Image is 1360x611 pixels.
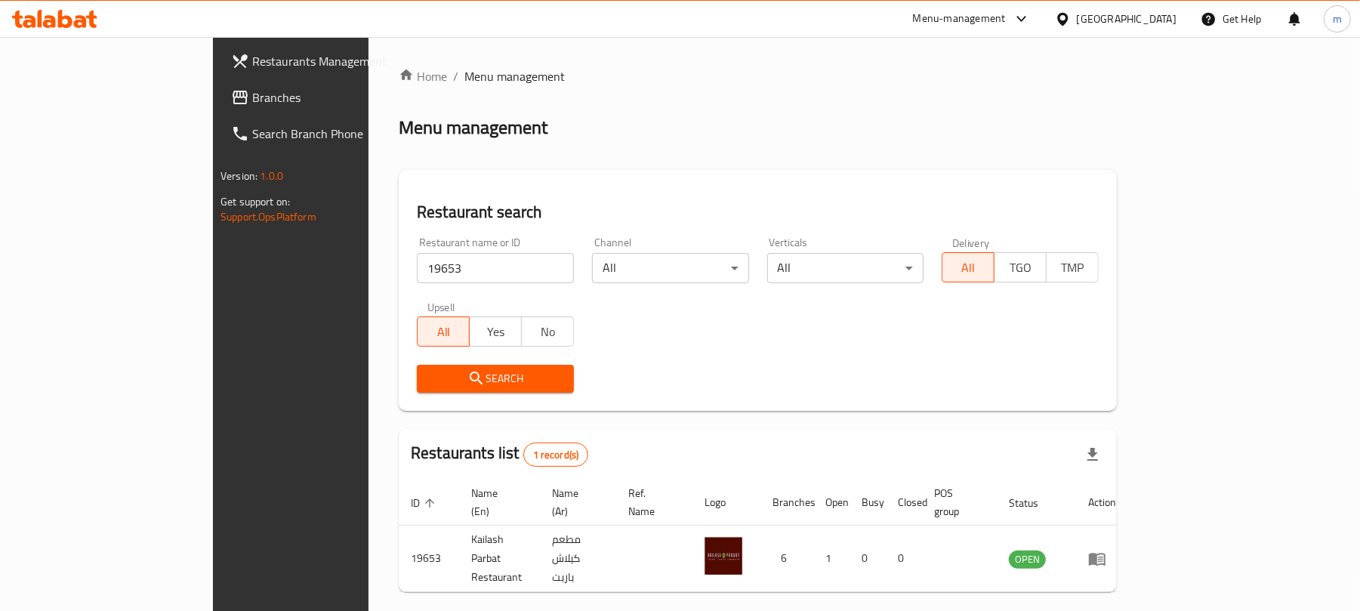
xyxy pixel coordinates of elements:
[219,79,440,116] a: Branches
[628,484,674,520] span: Ref. Name
[1046,252,1099,282] button: TMP
[1009,494,1058,512] span: Status
[524,448,588,462] span: 1 record(s)
[219,43,440,79] a: Restaurants Management
[934,484,979,520] span: POS group
[411,442,588,467] h2: Restaurants list
[767,253,924,283] div: All
[252,125,428,143] span: Search Branch Phone
[760,526,813,592] td: 6
[1076,480,1128,526] th: Action
[427,301,455,312] label: Upsell
[523,443,589,467] div: Total records count
[948,257,988,279] span: All
[521,316,574,347] button: No
[1075,437,1111,473] div: Export file
[1001,257,1041,279] span: TGO
[424,321,464,343] span: All
[476,321,516,343] span: Yes
[850,526,886,592] td: 0
[592,253,749,283] div: All
[399,480,1128,592] table: enhanced table
[528,321,568,343] span: No
[540,526,616,592] td: مطعم كيلاش باربت
[705,537,742,575] img: Kailash Parbat Restaurant
[1088,550,1116,568] div: Menu
[1053,257,1093,279] span: TMP
[417,253,574,283] input: Search for restaurant name or ID..
[429,369,562,388] span: Search
[260,166,283,186] span: 1.0.0
[1009,551,1046,568] span: OPEN
[399,116,547,140] h2: Menu management
[469,316,522,347] button: Yes
[886,526,922,592] td: 0
[886,480,922,526] th: Closed
[459,526,540,592] td: Kailash Parbat Restaurant
[417,316,470,347] button: All
[1333,11,1342,27] span: m
[952,237,990,248] label: Delivery
[1077,11,1177,27] div: [GEOGRAPHIC_DATA]
[219,116,440,152] a: Search Branch Phone
[220,166,258,186] span: Version:
[552,484,598,520] span: Name (Ar)
[220,192,290,211] span: Get support on:
[813,526,850,592] td: 1
[411,494,439,512] span: ID
[942,252,995,282] button: All
[813,480,850,526] th: Open
[417,365,574,393] button: Search
[220,207,316,227] a: Support.OpsPlatform
[252,52,428,70] span: Restaurants Management
[994,252,1047,282] button: TGO
[913,10,1006,28] div: Menu-management
[850,480,886,526] th: Busy
[464,67,565,85] span: Menu management
[1009,551,1046,569] div: OPEN
[760,480,813,526] th: Branches
[252,88,428,106] span: Branches
[471,484,522,520] span: Name (En)
[417,201,1099,224] h2: Restaurant search
[399,67,1117,85] nav: breadcrumb
[692,480,760,526] th: Logo
[453,67,458,85] li: /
